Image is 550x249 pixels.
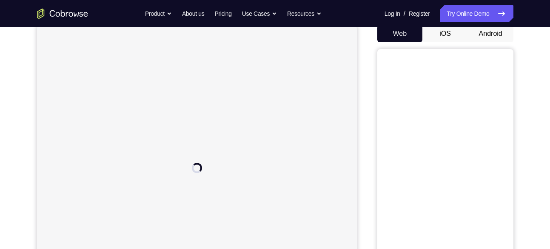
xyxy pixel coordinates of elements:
a: Register [409,5,430,22]
button: Product [145,5,172,22]
button: Resources [287,5,322,22]
button: Android [468,25,513,42]
a: About us [182,5,204,22]
button: iOS [422,25,468,42]
a: Try Online Demo [440,5,513,22]
button: Web [377,25,423,42]
a: Pricing [214,5,231,22]
button: Use Cases [242,5,277,22]
span: / [404,9,405,19]
a: Go to the home page [37,9,88,19]
a: Log In [385,5,400,22]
